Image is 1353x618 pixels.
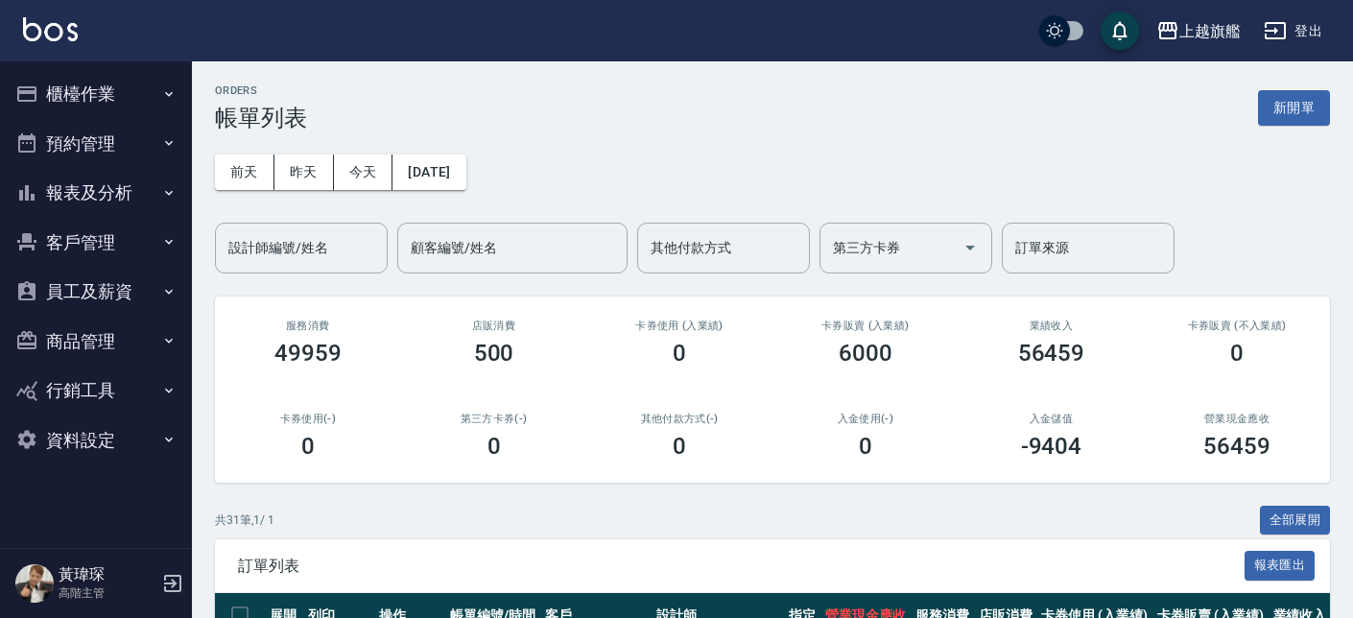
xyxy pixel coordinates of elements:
[1245,551,1316,581] button: 報表匯出
[8,366,184,416] button: 行銷工具
[8,69,184,119] button: 櫃檯作業
[215,511,274,529] p: 共 31 筆, 1 / 1
[955,232,985,263] button: Open
[8,317,184,367] button: 商品管理
[1245,556,1316,574] a: 報表匯出
[8,168,184,218] button: 報表及分析
[8,119,184,169] button: 預約管理
[982,413,1122,425] h2: 入金儲值
[59,584,156,602] p: 高階主管
[8,218,184,268] button: 客戶管理
[215,154,274,190] button: 前天
[274,340,342,367] h3: 49959
[424,320,564,332] h2: 店販消費
[15,564,54,603] img: Person
[795,413,936,425] h2: 入金使用(-)
[609,320,749,332] h2: 卡券使用 (入業績)
[334,154,393,190] button: 今天
[1260,506,1331,535] button: 全部展開
[238,557,1245,576] span: 訂單列表
[1149,12,1248,51] button: 上越旗艦
[274,154,334,190] button: 昨天
[1179,19,1241,43] div: 上越旗艦
[215,84,307,97] h2: ORDERS
[1230,340,1244,367] h3: 0
[1018,340,1085,367] h3: 56459
[424,413,564,425] h2: 第三方卡券(-)
[1167,413,1307,425] h2: 營業現金應收
[1203,433,1270,460] h3: 56459
[474,340,514,367] h3: 500
[859,433,872,460] h3: 0
[8,267,184,317] button: 員工及薪資
[1258,98,1330,116] a: 新開單
[8,416,184,465] button: 資料設定
[795,320,936,332] h2: 卡券販賣 (入業績)
[392,154,465,190] button: [DATE]
[1258,90,1330,126] button: 新開單
[59,565,156,584] h5: 黃瑋琛
[1167,320,1307,332] h2: 卡券販賣 (不入業績)
[238,413,378,425] h2: 卡券使用(-)
[238,320,378,332] h3: 服務消費
[215,105,307,131] h3: 帳單列表
[609,413,749,425] h2: 其他付款方式(-)
[1101,12,1139,50] button: save
[673,433,686,460] h3: 0
[1021,433,1082,460] h3: -9404
[23,17,78,41] img: Logo
[301,433,315,460] h3: 0
[1256,13,1330,49] button: 登出
[487,433,501,460] h3: 0
[673,340,686,367] h3: 0
[839,340,892,367] h3: 6000
[982,320,1122,332] h2: 業績收入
